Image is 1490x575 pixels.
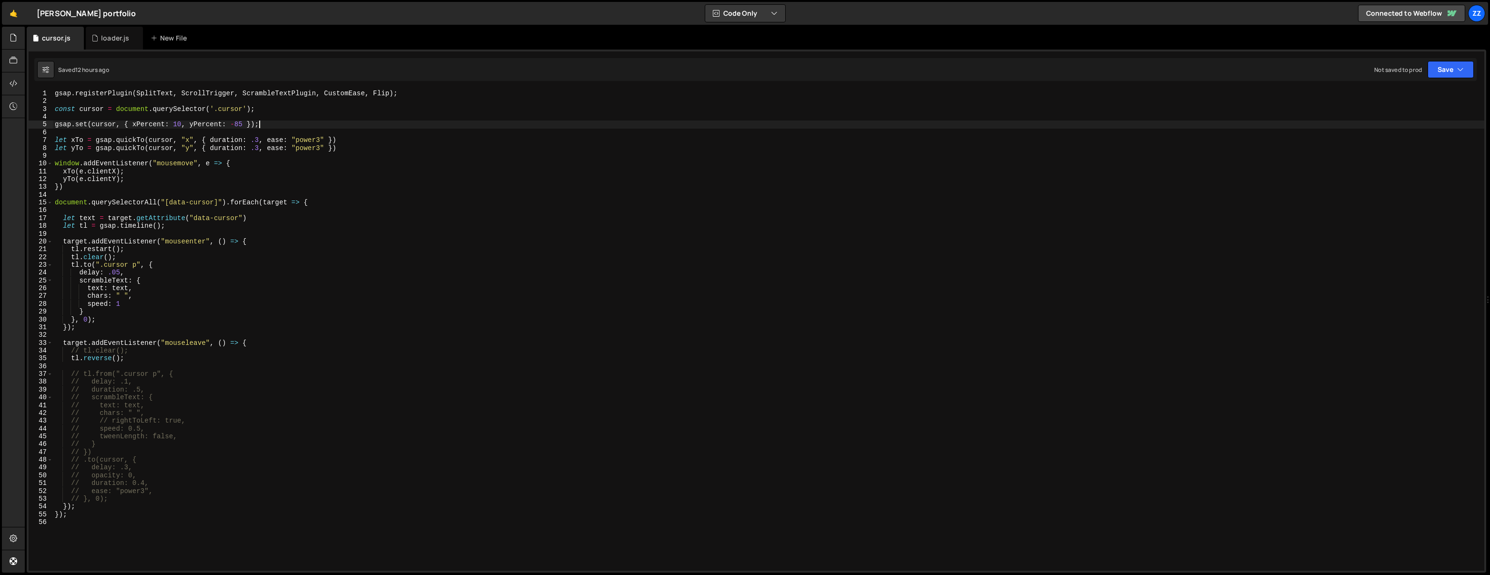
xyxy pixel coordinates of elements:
[29,472,53,479] div: 50
[29,440,53,448] div: 46
[29,238,53,245] div: 20
[29,316,53,323] div: 30
[42,33,71,43] div: cursor.js
[1428,61,1474,78] button: Save
[29,417,53,424] div: 43
[29,393,53,401] div: 40
[29,113,53,121] div: 4
[29,378,53,385] div: 38
[29,183,53,191] div: 13
[29,269,53,276] div: 24
[2,2,25,25] a: 🤙
[29,448,53,456] div: 47
[29,370,53,378] div: 37
[29,191,53,199] div: 14
[29,495,53,503] div: 53
[29,292,53,300] div: 27
[29,284,53,292] div: 26
[29,363,53,370] div: 36
[29,518,53,526] div: 56
[29,323,53,331] div: 31
[29,409,53,417] div: 42
[1468,5,1485,22] a: zz
[29,144,53,152] div: 8
[75,66,109,74] div: 12 hours ago
[29,199,53,206] div: 15
[29,479,53,487] div: 51
[29,230,53,238] div: 19
[29,222,53,230] div: 18
[29,433,53,440] div: 45
[29,503,53,510] div: 54
[29,129,53,136] div: 6
[29,160,53,167] div: 10
[29,206,53,214] div: 16
[101,33,129,43] div: loader.js
[29,168,53,175] div: 11
[29,347,53,354] div: 34
[29,425,53,433] div: 44
[29,261,53,269] div: 23
[1358,5,1465,22] a: Connected to Webflow
[29,386,53,393] div: 39
[29,152,53,160] div: 9
[29,245,53,253] div: 21
[29,511,53,518] div: 55
[29,402,53,409] div: 41
[29,214,53,222] div: 17
[29,464,53,471] div: 49
[58,66,109,74] div: Saved
[29,331,53,339] div: 32
[29,300,53,308] div: 28
[29,253,53,261] div: 22
[37,8,136,19] div: [PERSON_NAME] portfolio
[29,121,53,128] div: 5
[29,90,53,97] div: 1
[29,339,53,347] div: 33
[29,277,53,284] div: 25
[29,105,53,113] div: 3
[29,354,53,362] div: 35
[29,308,53,315] div: 29
[1374,66,1422,74] div: Not saved to prod
[29,487,53,495] div: 52
[29,97,53,105] div: 2
[151,33,191,43] div: New File
[29,456,53,464] div: 48
[29,136,53,144] div: 7
[705,5,785,22] button: Code Only
[29,175,53,183] div: 12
